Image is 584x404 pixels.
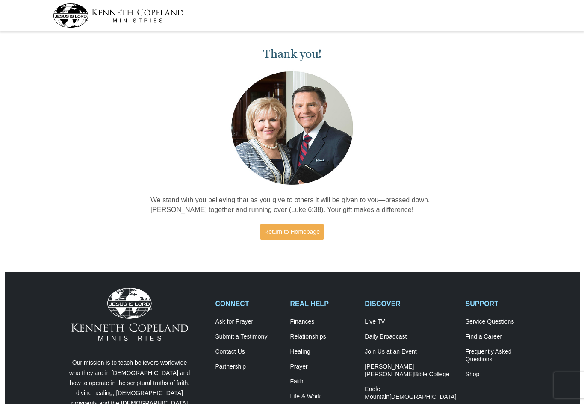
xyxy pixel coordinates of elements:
[215,300,281,308] h2: CONNECT
[215,318,281,326] a: Ask for Prayer
[290,300,356,308] h2: REAL HELP
[290,393,356,401] a: Life & Work
[150,47,434,61] h1: Thank you!
[365,363,456,378] a: [PERSON_NAME] [PERSON_NAME]Bible College
[71,288,188,341] img: Kenneth Copeland Ministries
[466,318,531,326] a: Service Questions
[365,300,456,308] h2: DISCOVER
[260,224,324,240] a: Return to Homepage
[466,371,531,378] a: Shop
[215,333,281,341] a: Submit a Testimony
[365,318,456,326] a: Live TV
[215,363,281,371] a: Partnership
[290,378,356,386] a: Faith
[365,386,456,401] a: Eagle Mountain[DEMOGRAPHIC_DATA]
[365,348,456,356] a: Join Us at an Event
[466,348,531,363] a: Frequently AskedQuestions
[290,363,356,371] a: Prayer
[290,348,356,356] a: Healing
[414,371,449,377] span: Bible College
[290,333,356,341] a: Relationships
[365,333,456,341] a: Daily Broadcast
[466,333,531,341] a: Find a Career
[290,318,356,326] a: Finances
[215,348,281,356] a: Contact Us
[466,300,531,308] h2: SUPPORT
[229,69,355,187] img: Kenneth and Gloria
[389,393,457,400] span: [DEMOGRAPHIC_DATA]
[53,3,184,28] img: kcm-header-logo.svg
[150,195,434,215] p: We stand with you believing that as you give to others it will be given to you—pressed down, [PER...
